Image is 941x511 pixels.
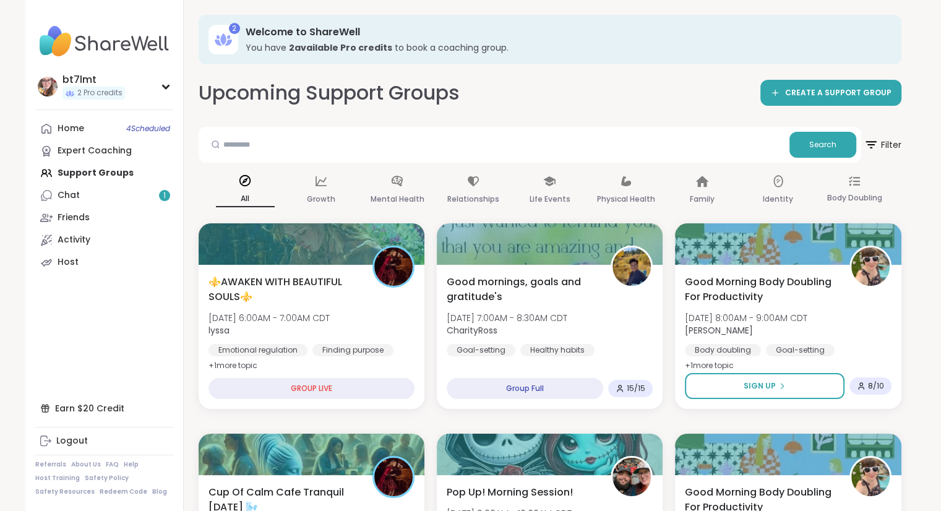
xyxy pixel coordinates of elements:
b: 2 available Pro credit s [289,41,392,54]
div: GROUP LIVE [208,378,415,399]
div: Goal-setting [766,344,835,356]
button: Search [789,132,856,158]
span: Filter [864,130,901,160]
img: Dom_F [612,458,651,496]
span: 8 / 10 [868,381,884,391]
span: Pop Up! Morning Session! [447,485,573,500]
div: Host [58,256,79,268]
span: CREATE A SUPPORT GROUP [785,88,892,98]
span: ⚜️AWAKEN WITH BEAUTIFUL SOULS⚜️ [208,275,359,304]
span: Search [809,139,836,150]
div: Body doubling [685,344,761,356]
h3: You have to book a coaching group. [246,41,884,54]
img: bt7lmt [38,77,58,97]
span: [DATE] 6:00AM - 7:00AM CDT [208,312,330,324]
a: Expert Coaching [35,140,173,162]
div: Friends [58,212,90,224]
div: Goal-setting [447,344,515,356]
p: Family [690,192,715,207]
a: Logout [35,430,173,452]
a: About Us [71,460,101,469]
span: Good Morning Body Doubling For Productivity [685,275,835,304]
p: Growth [307,192,335,207]
a: Home4Scheduled [35,118,173,140]
a: Host [35,251,173,273]
a: Help [124,460,139,469]
a: CREATE A SUPPORT GROUP [760,80,901,106]
div: Earn $20 Credit [35,397,173,419]
div: 2 [229,23,240,34]
p: Body Doubling [827,191,882,205]
a: FAQ [106,460,119,469]
span: [DATE] 7:00AM - 8:30AM CDT [447,312,567,324]
b: [PERSON_NAME] [685,324,753,337]
div: Healthy habits [520,344,595,356]
a: Blog [152,487,167,496]
a: Referrals [35,460,66,469]
span: Sign Up [744,380,776,392]
div: Home [58,122,84,135]
img: ShareWell Nav Logo [35,20,173,63]
div: Expert Coaching [58,145,132,157]
div: Logout [56,435,88,447]
div: Finding purpose [312,344,393,356]
button: Sign Up [685,373,844,399]
div: Chat [58,189,80,202]
span: 15 / 15 [627,384,645,393]
b: lyssa [208,324,230,337]
p: Life Events [529,192,570,207]
div: Activity [58,234,90,246]
span: 4 Scheduled [126,124,170,134]
div: Group Full [447,378,603,399]
div: bt7lmt [62,73,125,87]
div: Emotional regulation [208,344,307,356]
a: Host Training [35,474,80,483]
img: Adrienne_QueenOfTheDawn [851,458,890,496]
p: Identity [763,192,793,207]
p: All [216,191,275,207]
span: [DATE] 8:00AM - 9:00AM CDT [685,312,807,324]
h3: Welcome to ShareWell [246,25,884,39]
b: CharityRoss [447,324,497,337]
img: CharityRoss [612,247,651,286]
p: Relationships [447,192,499,207]
button: Filter [864,127,901,163]
a: Activity [35,229,173,251]
img: Adrienne_QueenOfTheDawn [851,247,890,286]
a: Safety Policy [85,474,129,483]
a: Safety Resources [35,487,95,496]
span: Good mornings, goals and gratitude's [447,275,597,304]
p: Mental Health [371,192,424,207]
span: 1 [163,191,166,201]
a: Chat1 [35,184,173,207]
img: lyssa [374,458,413,496]
span: 2 Pro credits [77,88,122,98]
img: lyssa [374,247,413,286]
h2: Upcoming Support Groups [199,79,460,107]
p: Physical Health [597,192,655,207]
a: Redeem Code [100,487,147,496]
a: Friends [35,207,173,229]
